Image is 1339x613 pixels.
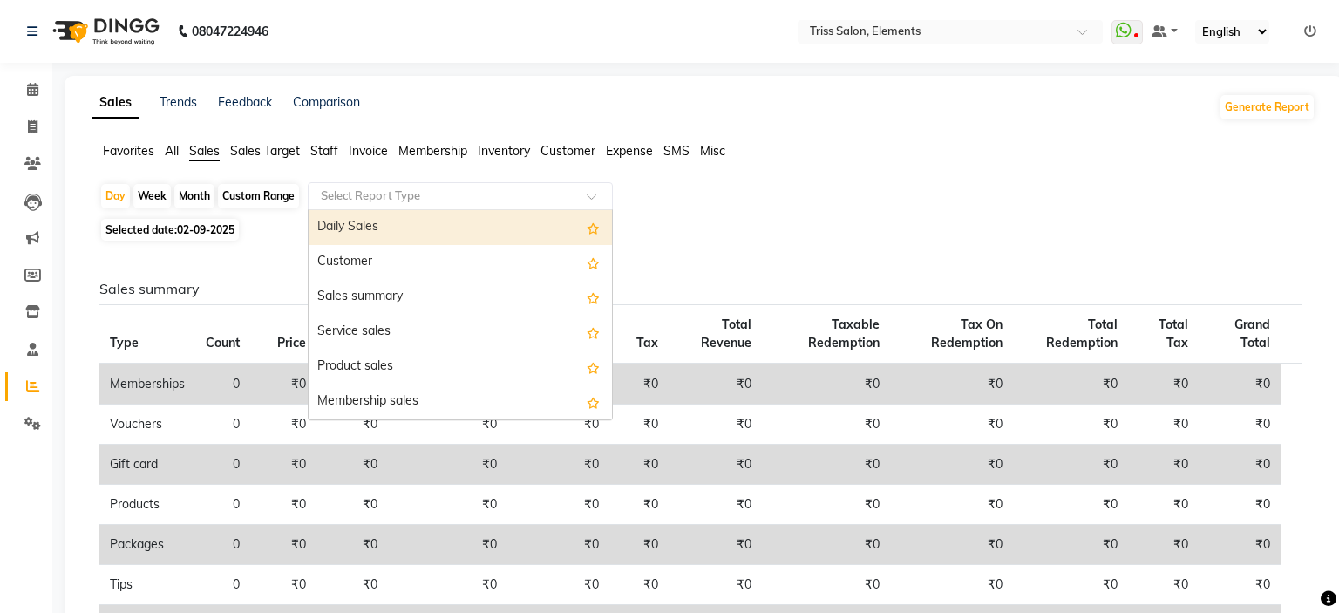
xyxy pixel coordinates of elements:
[293,94,360,110] a: Comparison
[99,485,195,525] td: Products
[160,94,197,110] a: Trends
[762,364,889,405] td: ₹0
[931,317,1003,351] span: Tax On Redemption
[762,405,889,445] td: ₹0
[206,335,240,351] span: Count
[44,7,164,56] img: logo
[308,209,613,420] ng-dropdown-panel: Options list
[540,143,595,159] span: Customer
[587,357,600,378] span: Add this report to Favorites List
[606,143,653,159] span: Expense
[388,525,507,565] td: ₹0
[388,445,507,485] td: ₹0
[890,525,1013,565] td: ₹0
[189,143,220,159] span: Sales
[700,143,725,159] span: Misc
[669,364,763,405] td: ₹0
[309,245,612,280] div: Customer
[587,392,600,412] span: Add this report to Favorites List
[1128,445,1199,485] td: ₹0
[587,252,600,273] span: Add this report to Favorites List
[669,445,763,485] td: ₹0
[349,143,388,159] span: Invoice
[1199,405,1281,445] td: ₹0
[1013,405,1128,445] td: ₹0
[701,317,751,351] span: Total Revenue
[1199,565,1281,605] td: ₹0
[309,350,612,385] div: Product sales
[133,184,171,208] div: Week
[310,143,338,159] span: Staff
[165,143,179,159] span: All
[388,405,507,445] td: ₹0
[316,485,388,525] td: ₹0
[669,405,763,445] td: ₹0
[101,219,239,241] span: Selected date:
[99,281,1302,297] h6: Sales summary
[609,364,669,405] td: ₹0
[1128,525,1199,565] td: ₹0
[103,143,154,159] span: Favorites
[195,364,250,405] td: 0
[195,525,250,565] td: 0
[250,364,316,405] td: ₹0
[507,565,609,605] td: ₹0
[110,335,139,351] span: Type
[1013,364,1128,405] td: ₹0
[316,525,388,565] td: ₹0
[478,143,530,159] span: Inventory
[1013,525,1128,565] td: ₹0
[762,525,889,565] td: ₹0
[398,143,467,159] span: Membership
[890,364,1013,405] td: ₹0
[192,7,268,56] b: 08047224946
[99,445,195,485] td: Gift card
[762,485,889,525] td: ₹0
[1234,317,1270,351] span: Grand Total
[99,405,195,445] td: Vouchers
[101,184,130,208] div: Day
[195,485,250,525] td: 0
[277,335,306,351] span: Price
[762,565,889,605] td: ₹0
[309,210,612,245] div: Daily Sales
[890,485,1013,525] td: ₹0
[636,335,658,351] span: Tax
[309,280,612,315] div: Sales summary
[250,405,316,445] td: ₹0
[1199,485,1281,525] td: ₹0
[1013,485,1128,525] td: ₹0
[1199,445,1281,485] td: ₹0
[309,315,612,350] div: Service sales
[250,485,316,525] td: ₹0
[609,525,669,565] td: ₹0
[808,317,880,351] span: Taxable Redemption
[587,322,600,343] span: Add this report to Favorites List
[587,287,600,308] span: Add this report to Favorites List
[669,525,763,565] td: ₹0
[669,485,763,525] td: ₹0
[388,485,507,525] td: ₹0
[587,217,600,238] span: Add this report to Favorites List
[1220,95,1314,119] button: Generate Report
[609,565,669,605] td: ₹0
[609,485,669,525] td: ₹0
[250,445,316,485] td: ₹0
[1199,525,1281,565] td: ₹0
[1199,364,1281,405] td: ₹0
[195,405,250,445] td: 0
[99,525,195,565] td: Packages
[230,143,300,159] span: Sales Target
[1013,445,1128,485] td: ₹0
[890,565,1013,605] td: ₹0
[609,445,669,485] td: ₹0
[507,445,609,485] td: ₹0
[195,445,250,485] td: 0
[316,565,388,605] td: ₹0
[174,184,214,208] div: Month
[507,405,609,445] td: ₹0
[669,565,763,605] td: ₹0
[762,445,889,485] td: ₹0
[218,184,299,208] div: Custom Range
[250,565,316,605] td: ₹0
